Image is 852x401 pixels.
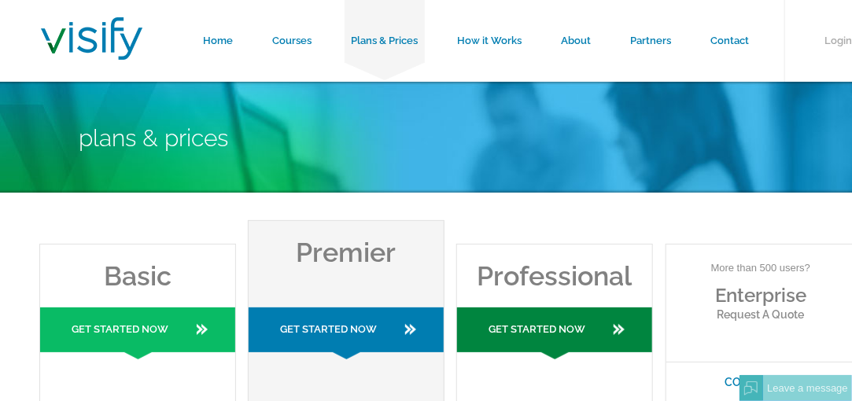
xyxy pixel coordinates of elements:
img: Offline [744,381,758,395]
h3: Basic [40,245,235,292]
img: Visify Training [41,17,142,60]
a: Get Started Now [457,307,652,359]
a: Visify Training [41,42,142,64]
h3: Premier [249,221,444,268]
div: Leave a message [763,375,852,401]
a: Get Started Now [40,307,235,359]
h3: Professional [457,245,652,292]
a: Get Started Now [249,307,444,359]
span: Plans & Prices [79,124,228,152]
